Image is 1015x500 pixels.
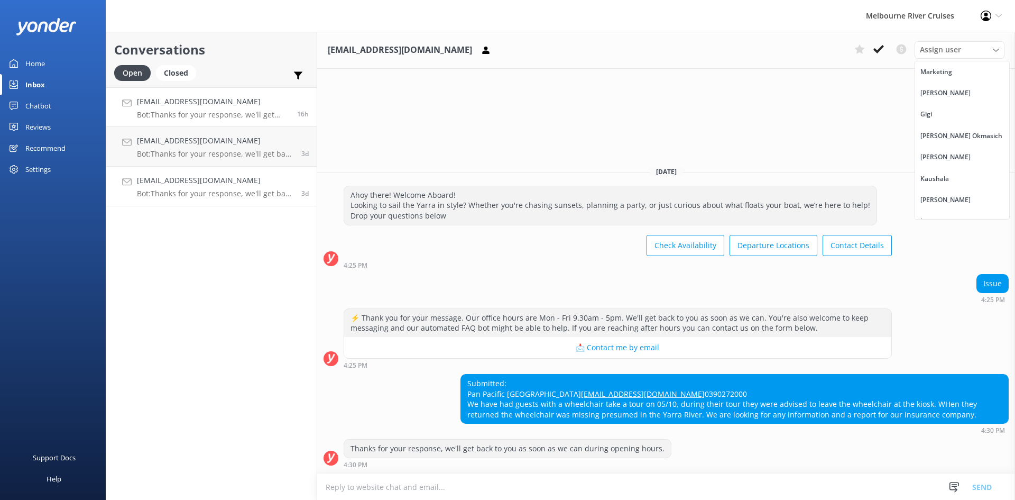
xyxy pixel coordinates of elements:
[114,65,151,81] div: Open
[114,40,309,60] h2: Conversations
[581,389,705,399] a: [EMAIL_ADDRESS][DOMAIN_NAME]
[920,216,935,226] div: Inna
[344,337,891,358] button: 📩 Contact me by email
[137,175,293,186] h4: [EMAIL_ADDRESS][DOMAIN_NAME]
[344,186,876,225] div: Ahoy there! Welcome Aboard! Looking to sail the Yarra in style? Whether you're chasing sunsets, p...
[106,87,317,127] a: [EMAIL_ADDRESS][DOMAIN_NAME]Bot:Thanks for your response, we'll get back to you as soon as we can...
[920,88,971,98] div: [PERSON_NAME]
[344,361,892,369] div: Oct 05 2025 04:25pm (UTC +11:00) Australia/Sydney
[920,152,971,162] div: [PERSON_NAME]
[823,235,892,256] button: Contact Details
[25,53,45,74] div: Home
[328,43,472,57] h3: [EMAIL_ADDRESS][DOMAIN_NAME]
[650,167,683,176] span: [DATE]
[25,74,45,95] div: Inbox
[114,67,156,78] a: Open
[920,67,952,77] div: Marketing
[25,159,51,180] div: Settings
[981,428,1005,434] strong: 4:30 PM
[344,362,367,369] strong: 4:25 PM
[137,96,289,107] h4: [EMAIL_ADDRESS][DOMAIN_NAME]
[137,189,293,198] p: Bot: Thanks for your response, we'll get back to you as soon as we can during opening hours.
[301,149,309,158] span: Oct 02 2025 05:33pm (UTC +11:00) Australia/Sydney
[344,309,891,337] div: ⚡ Thank you for your message. Our office hours are Mon - Fri 9.30am - 5pm. We'll get back to you ...
[137,110,289,120] p: Bot: Thanks for your response, we'll get back to you as soon as we can during opening hours.
[976,296,1009,303] div: Oct 05 2025 04:25pm (UTC +11:00) Australia/Sydney
[156,67,201,78] a: Closed
[730,235,817,256] button: Departure Locations
[25,138,66,159] div: Recommend
[344,461,671,468] div: Oct 05 2025 04:30pm (UTC +11:00) Australia/Sydney
[920,44,961,56] span: Assign user
[920,109,932,120] div: Gigi
[344,440,671,458] div: Thanks for your response, we'll get back to you as soon as we can during opening hours.
[920,174,949,184] div: Kaushala
[33,447,76,468] div: Support Docs
[981,297,1005,303] strong: 4:25 PM
[301,189,309,198] span: Oct 02 2025 05:12pm (UTC +11:00) Australia/Sydney
[920,131,1002,141] div: [PERSON_NAME] Okmasich
[460,426,1009,434] div: Oct 05 2025 04:30pm (UTC +11:00) Australia/Sydney
[137,149,293,159] p: Bot: Thanks for your response, we'll get back to you as soon as we can during opening hours.
[344,261,892,269] div: Oct 05 2025 04:25pm (UTC +11:00) Australia/Sydney
[156,65,196,81] div: Closed
[647,235,724,256] button: Check Availability
[25,116,51,138] div: Reviews
[920,195,971,205] div: [PERSON_NAME]
[977,275,1008,293] div: Issue
[915,41,1004,58] div: Assign User
[16,18,77,35] img: yonder-white-logo.png
[47,468,61,489] div: Help
[106,167,317,206] a: [EMAIL_ADDRESS][DOMAIN_NAME]Bot:Thanks for your response, we'll get back to you as soon as we can...
[461,375,1008,423] div: Submitted: Pan Pacific [GEOGRAPHIC_DATA] 0390272000 We have had guests with a wheelchair take a t...
[25,95,51,116] div: Chatbot
[106,127,317,167] a: [EMAIL_ADDRESS][DOMAIN_NAME]Bot:Thanks for your response, we'll get back to you as soon as we can...
[297,110,309,119] span: Oct 05 2025 04:30pm (UTC +11:00) Australia/Sydney
[344,262,367,269] strong: 4:25 PM
[137,135,293,147] h4: [EMAIL_ADDRESS][DOMAIN_NAME]
[344,462,367,468] strong: 4:30 PM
